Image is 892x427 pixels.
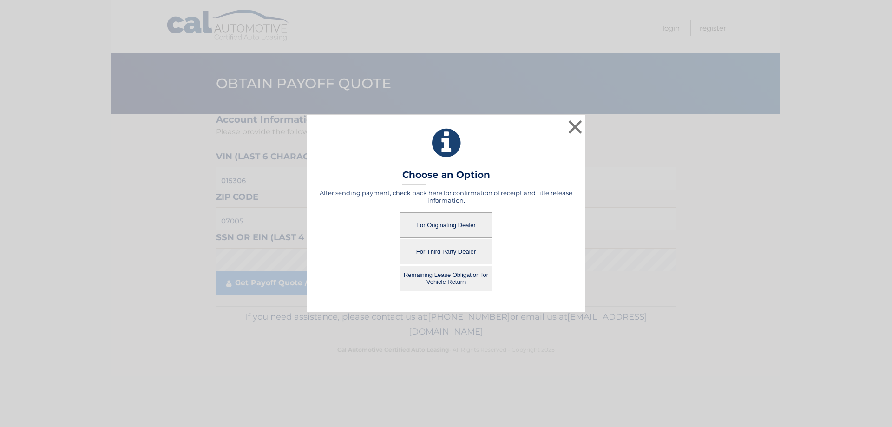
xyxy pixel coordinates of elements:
h3: Choose an Option [402,169,490,185]
button: × [566,118,584,136]
button: For Originating Dealer [400,212,492,238]
button: For Third Party Dealer [400,239,492,264]
button: Remaining Lease Obligation for Vehicle Return [400,266,492,291]
h5: After sending payment, check back here for confirmation of receipt and title release information. [318,189,574,204]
